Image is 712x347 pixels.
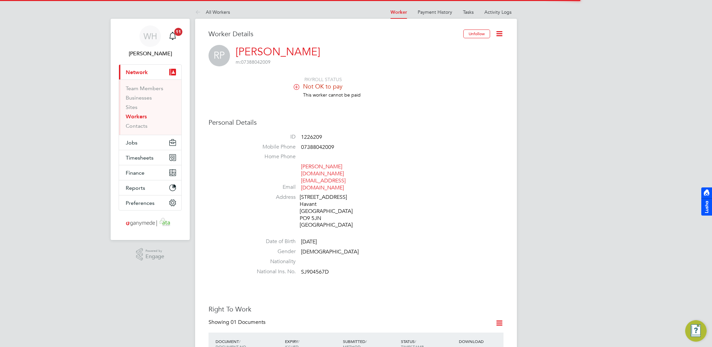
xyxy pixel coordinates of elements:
[303,82,343,90] span: Not OK to pay
[119,79,181,135] div: Network
[119,195,181,210] button: Preferences
[484,9,512,15] a: Activity Logs
[119,25,182,58] a: WH[PERSON_NAME]
[236,59,271,65] span: 07388042009
[304,76,342,82] span: PAYROLL STATUS
[174,28,182,36] span: 11
[685,320,707,342] button: Engage Resource Center
[231,319,265,326] span: 01 Documents
[249,143,296,151] label: Mobile Phone
[301,144,334,151] span: 07388042009
[119,180,181,195] button: Reports
[119,150,181,165] button: Timesheets
[209,118,503,127] h3: Personal Details
[415,339,416,344] span: /
[249,258,296,265] label: Nationality
[236,45,320,58] a: [PERSON_NAME]
[126,85,163,92] a: Team Members
[119,65,181,79] button: Network
[195,9,230,15] a: All Workers
[209,319,267,326] div: Showing
[249,248,296,255] label: Gender
[301,134,322,140] span: 1226209
[126,139,137,146] span: Jobs
[145,248,164,254] span: Powered by
[463,9,474,15] a: Tasks
[236,59,241,65] span: m:
[298,339,299,344] span: /
[249,268,296,275] label: National Ins. No.
[136,248,165,261] a: Powered byEngage
[126,170,144,176] span: Finance
[301,269,329,275] span: SJ904567D
[303,92,361,98] span: This worker cannot be paid
[111,19,190,240] nav: Main navigation
[239,339,240,344] span: /
[418,9,452,15] a: Payment History
[249,153,296,160] label: Home Phone
[300,194,363,229] div: [STREET_ADDRESS] Havant [GEOGRAPHIC_DATA] PO9 5JN [GEOGRAPHIC_DATA]
[166,25,179,47] a: 11
[463,30,490,38] button: Unfollow
[145,254,164,259] span: Engage
[209,30,463,38] h3: Worker Details
[365,339,367,344] span: /
[249,238,296,245] label: Date of Birth
[209,45,230,66] span: RP
[249,133,296,140] label: ID
[301,238,317,245] span: [DATE]
[249,184,296,191] label: Email
[126,104,137,110] a: Sites
[249,194,296,201] label: Address
[301,163,346,191] a: [PERSON_NAME][DOMAIN_NAME][EMAIL_ADDRESS][DOMAIN_NAME]
[209,305,503,313] h3: Right To Work
[119,165,181,180] button: Finance
[126,185,145,191] span: Reports
[126,200,155,206] span: Preferences
[119,217,182,228] a: Go to home page
[126,123,147,129] a: Contacts
[126,95,152,101] a: Businesses
[126,155,154,161] span: Timesheets
[391,9,407,15] a: Worker
[119,50,182,58] span: William Heath
[126,69,148,75] span: Network
[119,135,181,150] button: Jobs
[126,113,147,120] a: Workers
[301,248,359,255] span: [DEMOGRAPHIC_DATA]
[143,32,157,41] span: WH
[124,217,177,228] img: ganymedesolutions-logo-retina.png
